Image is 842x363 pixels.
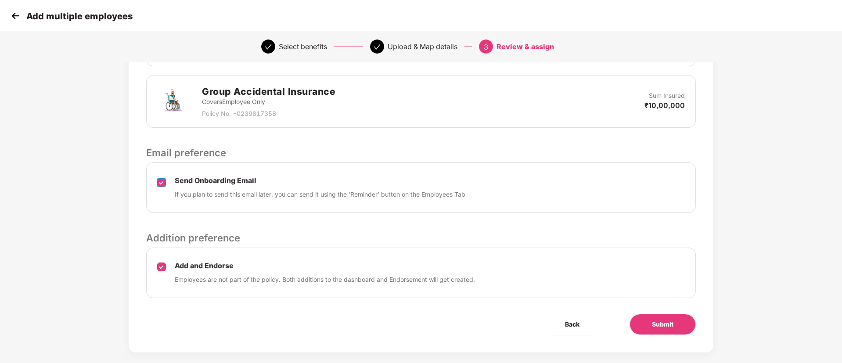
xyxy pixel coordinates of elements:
[497,40,554,54] div: Review & assign
[9,9,22,22] img: svg+xml;base64,PHN2ZyB4bWxucz0iaHR0cDovL3d3dy53My5vcmcvMjAwMC9zdmciIHdpZHRoPSIzMCIgaGVpZ2h0PSIzMC...
[175,190,465,199] p: If you plan to send this email later, you can send it using the ‘Reminder’ button on the Employee...
[202,97,335,107] p: Covers Employee Only
[630,314,696,335] button: Submit
[484,43,488,51] span: 3
[202,109,335,119] p: Policy No. - 0239817358
[175,275,475,284] p: Employees are not part of the policy. Both additions to the dashboard and Endorsement will get cr...
[146,230,696,245] p: Addition preference
[374,43,381,50] span: check
[644,101,685,110] p: ₹10,00,000
[649,91,685,101] p: Sum Insured
[279,40,327,54] div: Select benefits
[652,320,673,329] span: Submit
[388,40,457,54] div: Upload & Map details
[175,261,475,270] p: Add and Endorse
[202,84,335,99] h2: Group Accidental Insurance
[175,176,465,185] p: Send Onboarding Email
[26,11,133,22] p: Add multiple employees
[265,43,272,50] span: check
[157,86,189,117] img: svg+xml;base64,PHN2ZyB4bWxucz0iaHR0cDovL3d3dy53My5vcmcvMjAwMC9zdmciIHdpZHRoPSI3MiIgaGVpZ2h0PSI3Mi...
[146,145,696,160] p: Email preference
[543,314,601,335] button: Back
[565,320,579,329] span: Back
